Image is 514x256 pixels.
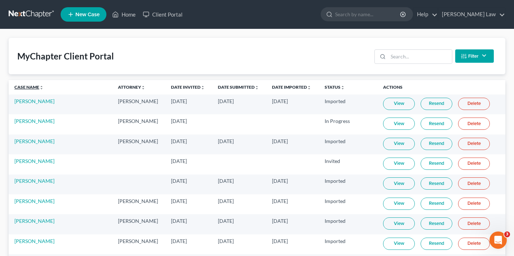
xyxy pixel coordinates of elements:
td: [PERSON_NAME] [112,114,165,134]
a: View [383,158,415,170]
i: unfold_more [307,85,311,90]
i: unfold_more [39,85,44,90]
a: Home [109,8,139,21]
input: Search... [388,50,452,63]
button: Filter [455,49,494,63]
a: Case Nameunfold_more [14,84,44,90]
a: [PERSON_NAME] [14,178,54,184]
div: MyChapter Client Portal [17,50,114,62]
a: Date Submittedunfold_more [218,84,259,90]
a: View [383,138,415,150]
a: View [383,198,415,210]
span: 3 [504,231,510,237]
span: [DATE] [272,138,288,144]
i: unfold_more [201,85,205,90]
a: Resend [421,138,452,150]
span: [DATE] [218,98,234,104]
a: Delete [458,217,490,230]
span: [DATE] [272,238,288,244]
input: Search by name... [335,8,401,21]
a: Client Portal [139,8,186,21]
td: [PERSON_NAME] [112,214,165,234]
a: Resend [421,238,452,250]
a: Delete [458,118,490,130]
span: [DATE] [171,98,187,104]
span: [DATE] [218,238,234,244]
a: Delete [458,158,490,170]
td: [PERSON_NAME] [112,134,165,154]
a: Resend [421,198,452,210]
a: Resend [421,158,452,170]
span: [DATE] [218,198,234,204]
a: Statusunfold_more [325,84,345,90]
a: View [383,98,415,110]
a: [PERSON_NAME] Law [438,8,505,21]
span: [DATE] [218,218,234,224]
a: [PERSON_NAME] [14,198,54,204]
span: [DATE] [171,118,187,124]
td: Imported [319,234,378,254]
td: [PERSON_NAME] [112,194,165,214]
td: [PERSON_NAME] [112,234,165,254]
span: [DATE] [171,158,187,164]
a: [PERSON_NAME] [14,118,54,124]
td: Imported [319,94,378,114]
td: Imported [319,175,378,194]
i: unfold_more [141,85,145,90]
a: Date Importedunfold_more [272,84,311,90]
a: Delete [458,198,490,210]
a: View [383,177,415,190]
span: [DATE] [171,238,187,244]
span: [DATE] [218,138,234,144]
a: Resend [421,118,452,130]
i: unfold_more [255,85,259,90]
a: Resend [421,98,452,110]
a: Delete [458,138,490,150]
a: Resend [421,217,452,230]
span: New Case [75,12,100,17]
a: Attorneyunfold_more [118,84,145,90]
td: Invited [319,154,378,174]
span: [DATE] [272,198,288,204]
a: Delete [458,177,490,190]
a: Delete [458,238,490,250]
a: [PERSON_NAME] [14,158,54,164]
td: Imported [319,134,378,154]
th: Actions [377,80,505,94]
a: Resend [421,177,452,190]
a: Delete [458,98,490,110]
span: [DATE] [272,178,288,184]
span: [DATE] [171,218,187,224]
a: Help [413,8,438,21]
a: View [383,217,415,230]
a: Date Invitedunfold_more [171,84,205,90]
td: Imported [319,214,378,234]
a: [PERSON_NAME] [14,238,54,244]
a: [PERSON_NAME] [14,138,54,144]
iframe: Intercom live chat [489,231,507,249]
span: [DATE] [218,178,234,184]
a: View [383,238,415,250]
td: Imported [319,194,378,214]
a: [PERSON_NAME] [14,98,54,104]
span: [DATE] [272,98,288,104]
td: In Progress [319,114,378,134]
td: [PERSON_NAME] [112,94,165,114]
a: [PERSON_NAME] [14,218,54,224]
i: unfold_more [341,85,345,90]
span: [DATE] [171,198,187,204]
span: [DATE] [171,178,187,184]
span: [DATE] [272,218,288,224]
span: [DATE] [171,138,187,144]
a: View [383,118,415,130]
